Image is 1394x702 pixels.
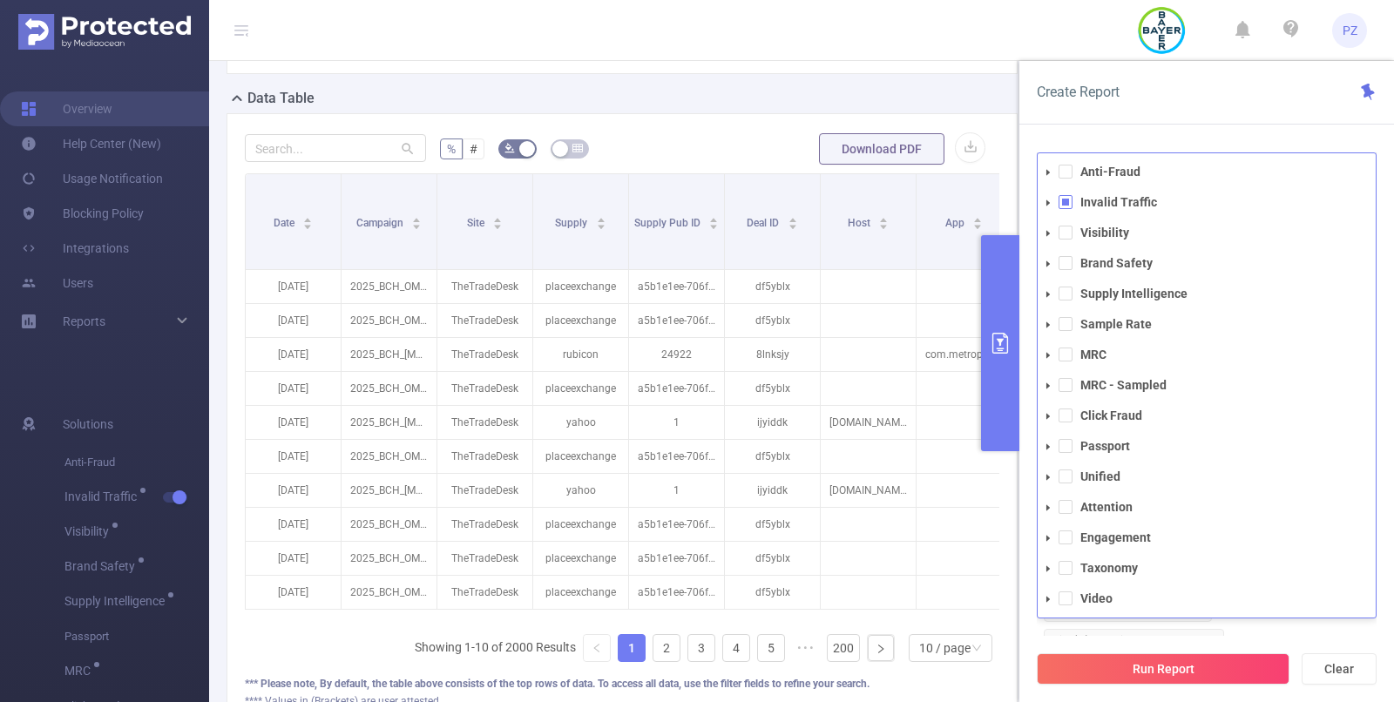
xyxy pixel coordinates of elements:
[629,508,724,541] p: a5b1e1ee-706f-40cd-8d13-d00d452b1890
[21,161,163,196] a: Usage Notification
[533,440,628,473] p: placeexchange
[415,634,576,662] li: Showing 1-10 of 2000 Results
[63,304,105,339] a: Reports
[792,634,820,662] span: •••
[725,440,820,473] p: df5yblx
[653,635,680,661] a: 2
[629,542,724,575] p: a5b1e1ee-706f-40cd-8d13-d00d452b1890
[1044,473,1052,482] i: icon: caret-down
[1080,317,1152,331] strong: Sample Rate
[688,635,714,661] a: 3
[792,634,820,662] li: Next 5 Pages
[64,560,141,572] span: Brand Safety
[1044,199,1052,207] i: icon: caret-down
[879,222,889,227] i: icon: caret-down
[246,440,341,473] p: [DATE]
[246,304,341,337] p: [DATE]
[827,634,860,662] li: 200
[342,372,436,405] p: 2025_BCH_OMWU50 [263579]
[1080,469,1120,483] strong: Unified
[437,338,532,371] p: TheTradeDesk
[1044,321,1052,329] i: icon: caret-down
[1080,378,1167,392] strong: MRC - Sampled
[722,634,750,662] li: 4
[437,270,532,303] p: TheTradeDesk
[1044,290,1052,299] i: icon: caret-down
[356,217,406,229] span: Campaign
[725,304,820,337] p: df5yblx
[596,222,606,227] i: icon: caret-down
[972,215,983,226] div: Sort
[1080,591,1113,605] strong: Video
[274,217,297,229] span: Date
[1080,439,1130,453] strong: Passport
[302,215,313,226] div: Sort
[1044,564,1052,573] i: icon: caret-down
[342,440,436,473] p: 2025_BCH_OMWU50 [263579]
[412,222,422,227] i: icon: caret-down
[470,142,477,156] span: #
[21,126,161,161] a: Help Center (New)
[437,542,532,575] p: TheTradeDesk
[303,222,313,227] i: icon: caret-down
[504,143,515,153] i: icon: bg-colors
[848,217,873,229] span: Host
[1343,13,1357,48] span: PZ
[492,215,503,226] div: Sort
[246,338,341,371] p: [DATE]
[709,215,719,220] i: icon: caret-up
[618,634,646,662] li: 1
[629,372,724,405] p: a5b1e1ee-706f-40cd-8d13-d00d452b1890
[1044,351,1052,360] i: icon: caret-down
[303,215,313,220] i: icon: caret-up
[1044,412,1052,421] i: icon: caret-down
[619,635,645,661] a: 1
[533,372,628,405] p: placeexchange
[493,215,503,220] i: icon: caret-up
[412,215,422,220] i: icon: caret-up
[342,270,436,303] p: 2025_BCH_OMWU50 [263579]
[493,222,503,227] i: icon: caret-down
[18,14,191,50] img: Protected Media
[533,270,628,303] p: placeexchange
[725,270,820,303] p: df5yblx
[653,634,680,662] li: 2
[629,338,724,371] p: 24922
[1080,408,1142,422] strong: Click Fraud
[342,406,436,439] p: 2025_BCH_[MEDICAL_DATA]-Base [262332]
[342,576,436,609] p: 2025_BCH_OMWU50 [263579]
[437,576,532,609] p: TheTradeDesk
[788,222,797,227] i: icon: caret-down
[629,270,724,303] p: a5b1e1ee-706f-40cd-8d13-d00d452b1890
[945,217,967,229] span: App
[867,634,895,662] li: Next Page
[725,338,820,371] p: 8lnksjy
[919,635,971,661] div: 10 / page
[583,634,611,662] li: Previous Page
[342,542,436,575] p: 2025_BCH_OMWU50 [263579]
[64,619,209,654] span: Passport
[21,266,93,300] a: Users
[596,215,606,226] div: Sort
[1044,503,1052,512] i: icon: caret-down
[723,635,749,661] a: 4
[878,215,889,226] div: Sort
[1037,605,1235,646] span: and
[245,676,999,692] div: *** Please note, By default, the table above consists of the top rows of data. To access all data...
[437,304,532,337] p: TheTradeDesk
[708,215,719,226] div: Sort
[247,88,315,109] h2: Data Table
[747,217,782,229] span: Deal ID
[246,576,341,609] p: [DATE]
[64,525,115,537] span: Visibility
[437,508,532,541] p: TheTradeDesk
[819,133,944,165] button: Download PDF
[64,595,171,607] span: Supply Intelligence
[246,542,341,575] p: [DATE]
[1044,442,1052,451] i: icon: caret-down
[629,304,724,337] p: a5b1e1ee-706f-40cd-8d13-d00d452b1890
[725,508,820,541] p: df5yblx
[1080,165,1140,179] strong: Anti-Fraud
[821,474,916,507] p: [DOMAIN_NAME]
[1080,226,1129,240] strong: Visibility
